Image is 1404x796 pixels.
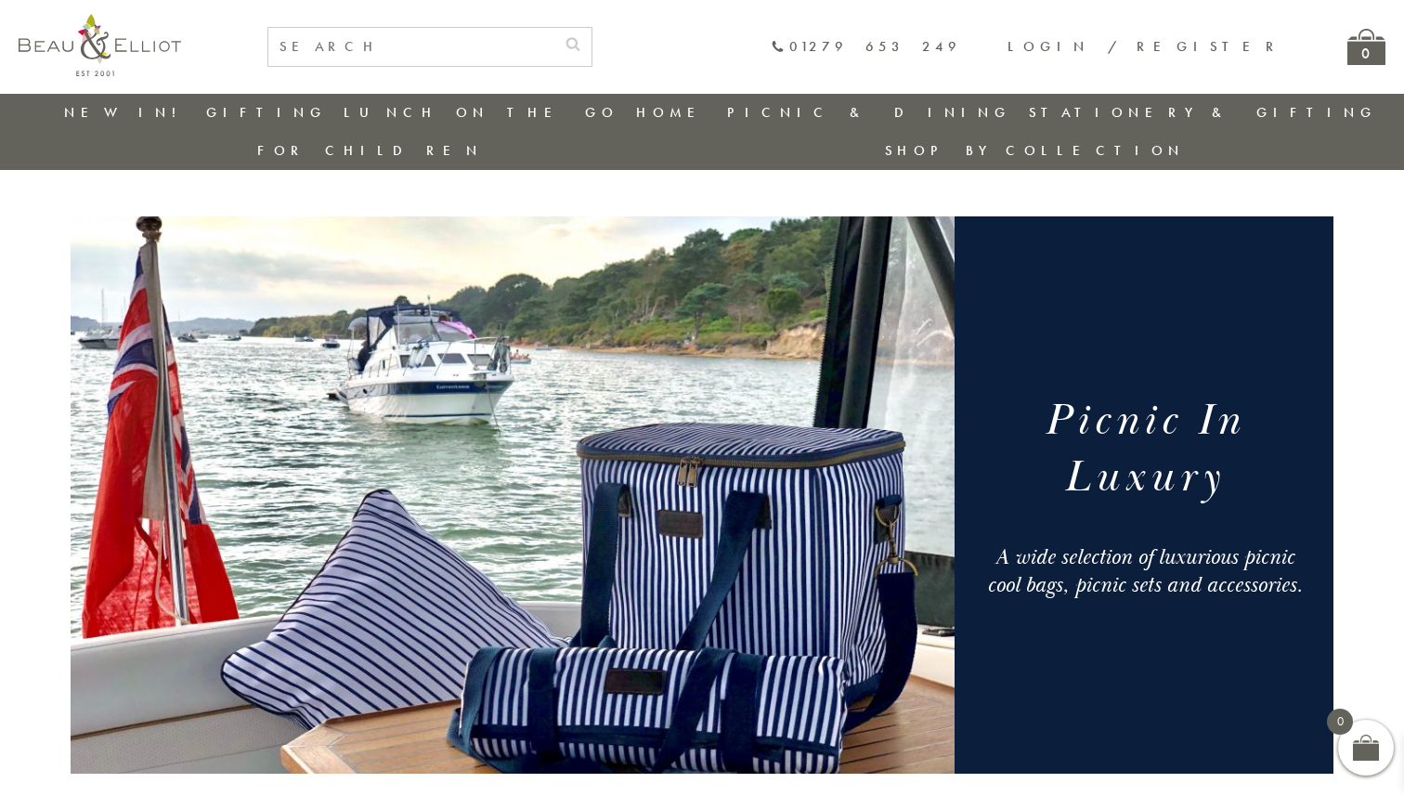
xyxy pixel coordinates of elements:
a: Login / Register [1007,37,1282,56]
a: Stationery & Gifting [1029,103,1377,122]
a: Gifting [206,103,327,122]
img: logo [19,14,181,76]
a: Lunch On The Go [344,103,618,122]
a: Picnic & Dining [727,103,1011,122]
span: 0 [1327,709,1353,735]
div: A wide selection of luxurious picnic cool bags, picnic sets and accessories. [977,543,1310,599]
a: 0 [1347,29,1385,65]
img: Picnic cool bags. Family Luxury picnic sets cool bags Three Rivers luxury picnic set boating life [71,216,955,774]
a: Shop by collection [885,141,1185,160]
a: For Children [257,141,483,160]
input: SEARCH [268,28,554,66]
a: New in! [64,103,188,122]
h1: Picnic In Luxury [977,393,1310,506]
a: 01279 653 249 [771,39,961,55]
a: Home [636,103,710,122]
